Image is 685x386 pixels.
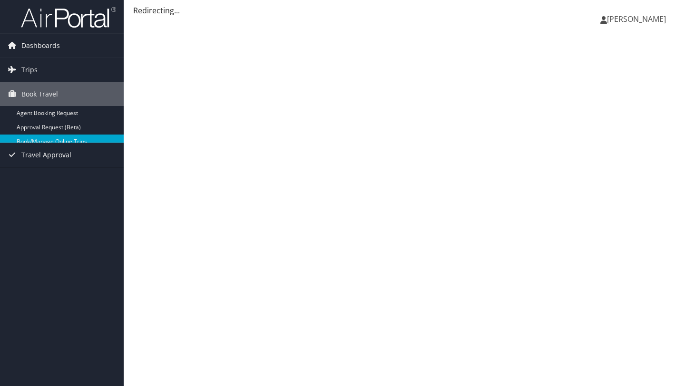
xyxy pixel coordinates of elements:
span: [PERSON_NAME] [607,14,666,24]
span: Dashboards [21,34,60,58]
span: Trips [21,58,38,82]
a: [PERSON_NAME] [600,5,675,33]
img: airportal-logo.png [21,6,116,29]
span: Book Travel [21,82,58,106]
div: Redirecting... [133,5,675,16]
span: Travel Approval [21,143,71,167]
